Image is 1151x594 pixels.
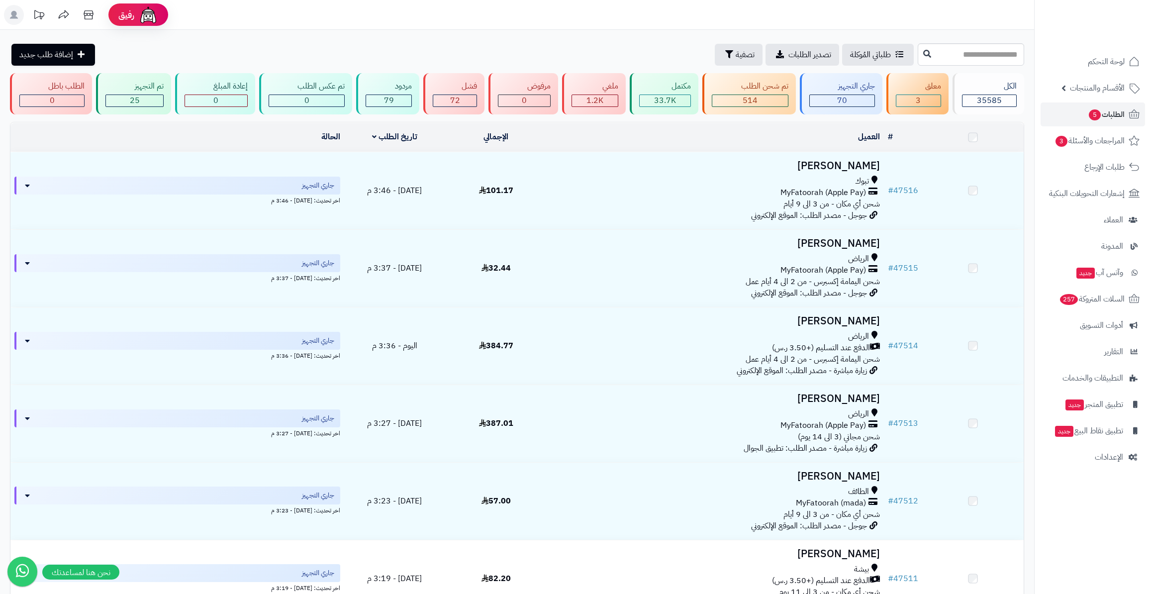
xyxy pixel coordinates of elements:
[854,564,869,575] span: بيشة
[138,5,158,25] img: ai-face.png
[269,95,344,106] div: 0
[798,431,880,443] span: شحن مجاني (3 الى 14 يوم)
[1041,419,1145,443] a: تطبيق نقاط البيعجديد
[1041,313,1145,337] a: أدوات التسويق
[888,131,893,143] a: #
[1059,292,1125,306] span: السلات المتروكة
[1055,134,1125,148] span: المراجعات والأسئلة
[105,81,163,92] div: تم التجهيز
[1084,160,1125,174] span: طلبات الإرجاع
[367,573,422,585] span: [DATE] - 3:19 م
[1041,155,1145,179] a: طلبات الإرجاع
[302,258,334,268] span: جاري التجهيز
[498,95,550,106] div: 0
[896,81,941,92] div: معلق
[751,287,867,299] span: جوجل - مصدر الطلب: الموقع الإلكتروني
[848,486,869,497] span: الطائف
[977,95,1002,106] span: 35585
[780,265,866,276] span: MyFatoorah (Apple Pay)
[479,417,513,429] span: 387.01
[50,95,55,106] span: 0
[1055,426,1073,437] span: جديد
[916,95,921,106] span: 3
[321,131,340,143] a: الحالة
[572,81,618,92] div: ملغي
[743,95,758,106] span: 514
[809,81,875,92] div: جاري التجهيز
[498,81,550,92] div: مرفوض
[628,73,700,114] a: مكتمل 33.7K
[302,181,334,191] span: جاري التجهيز
[257,73,354,114] a: تم عكس الطلب 0
[888,340,918,352] a: #47514
[367,262,422,274] span: [DATE] - 3:37 م
[185,81,248,92] div: إعادة المبلغ
[185,95,247,106] div: 0
[551,471,880,482] h3: [PERSON_NAME]
[14,350,340,360] div: اخر تحديث: [DATE] - 3:36 م
[640,95,690,106] div: 33669
[712,95,787,106] div: 514
[896,95,940,106] div: 3
[551,548,880,560] h3: [PERSON_NAME]
[1080,318,1123,332] span: أدوات التسويق
[1041,234,1145,258] a: المدونة
[962,81,1017,92] div: الكل
[1088,55,1125,69] span: لوحة التحكم
[780,187,866,198] span: MyFatoorah (Apple Pay)
[372,131,417,143] a: تاريخ الطلب
[481,262,511,274] span: 32.44
[712,81,788,92] div: تم شحن الطلب
[842,44,914,66] a: طلباتي المُوكلة
[14,582,340,593] div: اخر تحديث: [DATE] - 3:19 م
[1070,81,1125,95] span: الأقسام والمنتجات
[888,185,893,197] span: #
[367,417,422,429] span: [DATE] - 3:27 م
[751,520,867,532] span: جوجل - مصدر الطلب: الموقع الإلكتروني
[304,95,309,106] span: 0
[1041,129,1145,153] a: المراجعات والأسئلة3
[1041,208,1145,232] a: العملاء
[1065,399,1084,410] span: جديد
[780,420,866,431] span: MyFatoorah (Apple Pay)
[715,44,763,66] button: تصفية
[302,491,334,500] span: جاري التجهيز
[888,495,893,507] span: #
[11,44,95,66] a: إضافة طلب جديد
[888,185,918,197] a: #47516
[551,238,880,249] h3: [PERSON_NAME]
[848,253,869,265] span: الرياض
[788,49,831,61] span: تصدير الطلبات
[888,417,893,429] span: #
[1041,287,1145,311] a: السلات المتروكة257
[1054,424,1123,438] span: تطبيق نقاط البيع
[1075,266,1123,280] span: وآتس آب
[1041,261,1145,285] a: وآتس آبجديد
[14,427,340,438] div: اخر تحديث: [DATE] - 3:27 م
[1041,182,1145,205] a: إشعارات التحويلات البنكية
[14,195,340,205] div: اخر تحديث: [DATE] - 3:46 م
[173,73,257,114] a: إعادة المبلغ 0
[354,73,421,114] a: مردود 79
[479,340,513,352] span: 384.77
[772,342,870,354] span: الدفع عند التسليم (+3.50 ر.س)
[850,49,891,61] span: طلباتي المُوكلة
[700,73,797,114] a: تم شحن الطلب 514
[884,73,950,114] a: معلق 3
[366,95,411,106] div: 79
[366,81,411,92] div: مردود
[483,131,508,143] a: الإجمالي
[1088,107,1125,121] span: الطلبات
[1041,340,1145,364] a: التقارير
[26,5,51,27] a: تحديثات المنصة
[888,340,893,352] span: #
[118,9,134,21] span: رفيق
[1041,366,1145,390] a: التطبيقات والخدمات
[522,95,527,106] span: 0
[1095,450,1123,464] span: الإعدادات
[94,73,173,114] a: تم التجهيز 25
[481,573,511,585] span: 82.20
[746,276,880,288] span: شحن اليمامة إكسبرس - من 2 الى 4 أيام عمل
[560,73,628,114] a: ملغي 1.2K
[19,49,73,61] span: إضافة طلب جديد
